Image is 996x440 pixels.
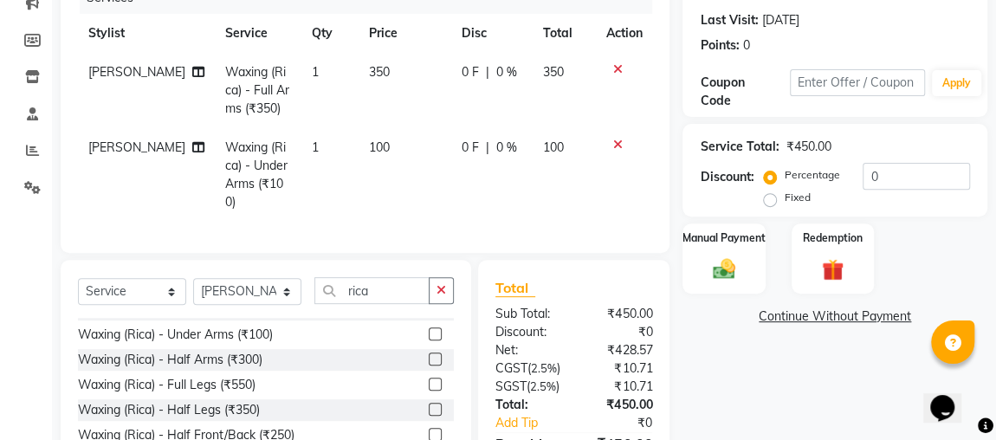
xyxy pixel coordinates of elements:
div: Waxing (Rica) - Under Arms (₹100) [78,326,273,344]
th: Action [595,14,652,53]
span: 0 % [496,139,517,157]
span: 0 F [462,63,479,81]
span: [PERSON_NAME] [88,139,185,155]
span: 0 F [462,139,479,157]
span: Total [495,279,535,297]
th: Qty [301,14,359,53]
th: Total [533,14,596,53]
div: ( ) [482,359,574,378]
th: Price [359,14,451,53]
div: Waxing (Rica) - Half Arms (₹300) [78,351,262,369]
span: 350 [543,64,564,80]
div: Net: [482,341,574,359]
div: Points: [700,36,739,55]
th: Disc [451,14,533,53]
div: ₹428.57 [574,341,666,359]
div: ₹10.71 [574,378,666,396]
div: Sub Total: [482,305,574,323]
a: Continue Without Payment [686,307,984,326]
div: ( ) [482,378,574,396]
div: ₹0 [589,414,665,432]
label: Manual Payment [682,230,766,246]
span: [PERSON_NAME] [88,64,185,80]
div: Total: [482,396,574,414]
th: Service [215,14,301,53]
div: Waxing (Rica) - Full Legs (₹550) [78,376,255,394]
span: SGST [495,379,527,394]
div: ₹10.71 [574,359,666,378]
span: 100 [369,139,390,155]
div: Waxing (Rica) - Half Legs (₹350) [78,401,260,419]
div: ₹450.00 [786,138,831,156]
div: Discount: [700,168,753,186]
label: Percentage [784,167,839,183]
span: 1 [312,139,319,155]
div: ₹450.00 [574,396,666,414]
div: 0 [742,36,749,55]
div: Coupon Code [700,74,790,110]
span: 100 [543,139,564,155]
span: Waxing (Rica) - Under Arms (₹100) [225,139,288,210]
span: CGST [495,360,527,376]
div: ₹450.00 [574,305,666,323]
iframe: chat widget [923,371,979,423]
span: | [486,139,489,157]
div: Discount: [482,323,574,341]
span: 1 [312,64,319,80]
button: Apply [932,70,981,96]
span: Waxing (Rica) - Full Arms (₹350) [225,64,289,116]
th: Stylist [78,14,215,53]
a: Add Tip [482,414,589,432]
label: Redemption [803,230,863,246]
img: _gift.svg [815,256,851,284]
input: Search or Scan [314,277,430,304]
span: 350 [369,64,390,80]
span: 2.5% [530,379,556,393]
div: Last Visit: [700,11,758,29]
input: Enter Offer / Coupon Code [790,69,925,96]
span: 2.5% [531,361,557,375]
img: _cash.svg [706,256,742,281]
label: Fixed [784,190,810,205]
span: 0 % [496,63,517,81]
span: | [486,63,489,81]
div: Service Total: [700,138,779,156]
div: ₹0 [574,323,666,341]
div: [DATE] [761,11,799,29]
